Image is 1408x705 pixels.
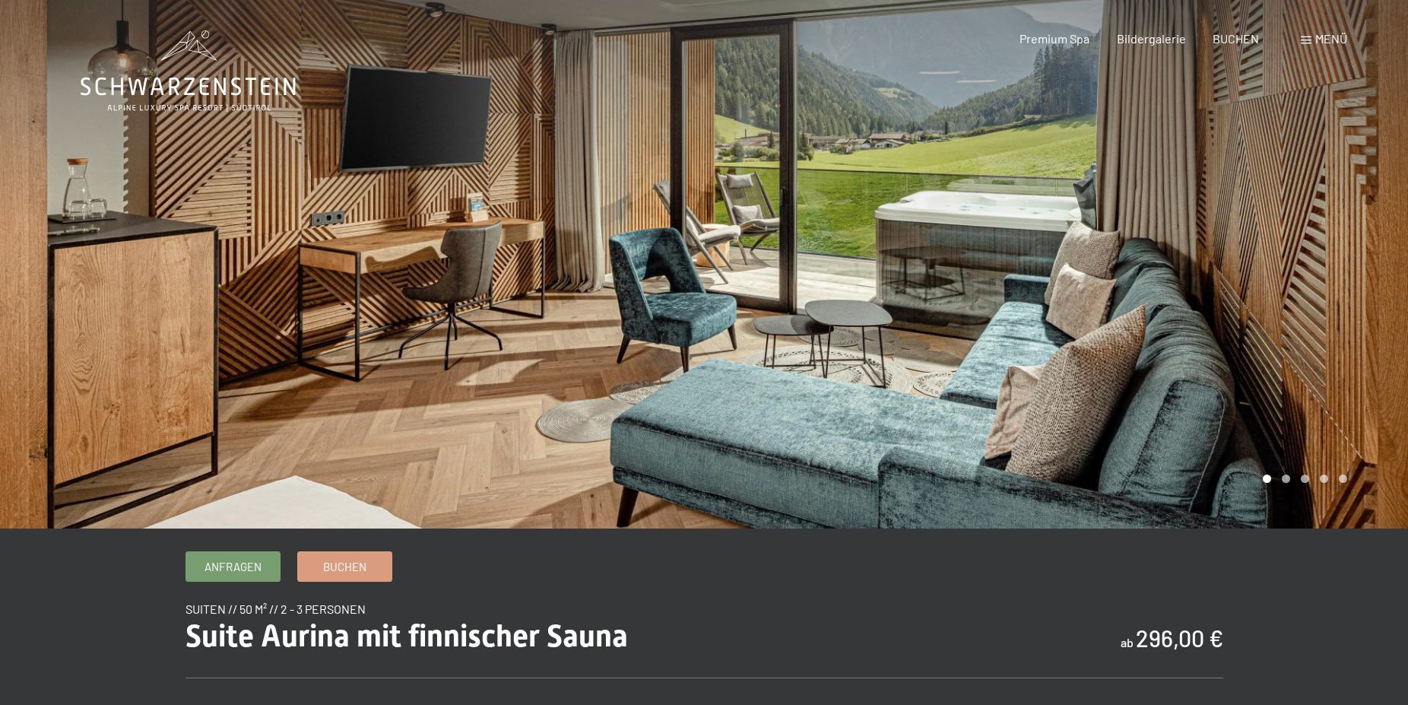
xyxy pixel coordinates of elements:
span: Suiten // 50 m² // 2 - 3 Personen [186,602,366,616]
span: Suite Aurina mit finnischer Sauna [186,618,628,654]
a: Buchen [298,552,392,581]
span: Menü [1315,31,1347,46]
a: Premium Spa [1020,31,1089,46]
a: Bildergalerie [1117,31,1186,46]
span: ab [1121,635,1134,649]
span: Anfragen [205,559,262,575]
a: BUCHEN [1213,31,1259,46]
span: Buchen [323,559,366,575]
b: 296,00 € [1136,624,1223,652]
a: Anfragen [186,552,280,581]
